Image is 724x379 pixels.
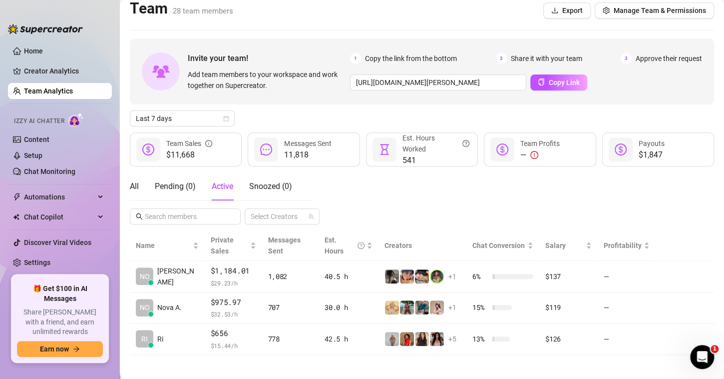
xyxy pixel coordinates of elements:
span: question-circle [462,132,469,154]
span: $ 32.53 /h [211,309,256,319]
span: $975.97 [211,296,256,308]
img: jadesummersss [430,269,444,283]
span: dollar-circle [142,143,154,155]
a: Discover Viral Videos [24,238,91,246]
div: — [520,149,560,161]
img: AI Chatter [68,112,84,127]
span: 1 [350,53,361,64]
div: 40.5 h [325,271,372,282]
span: 🎁 Get $100 in AI Messages [17,284,103,303]
span: 3 [621,53,632,64]
span: Share it with your team [511,53,582,64]
span: $11,668 [166,149,212,161]
span: 28 team members [173,6,233,15]
div: All [130,180,139,192]
span: NO [140,271,150,282]
span: 6 % [472,271,488,282]
img: Eavnc [415,300,429,314]
span: Nova A. [157,302,182,313]
div: $119 [545,302,592,313]
span: copy [538,78,545,85]
button: Earn nowarrow-right [17,341,103,357]
div: 707 [268,302,313,313]
span: question-circle [358,234,364,256]
span: dollar-circle [496,143,508,155]
span: Invite your team! [188,52,350,64]
a: Team Analytics [24,87,73,95]
span: search [136,213,143,220]
span: exclamation-circle [530,151,538,159]
img: Harley [415,269,429,283]
a: Content [24,135,49,143]
span: NO [140,302,150,313]
span: Snoozed ( 0 ) [249,181,292,191]
img: Libby [400,300,414,314]
a: Settings [24,258,50,266]
span: Izzy AI Chatter [14,116,64,126]
img: Barbi [385,332,399,346]
span: Payouts [639,139,665,147]
span: Chat Conversion [472,241,525,249]
span: Approve their request [636,53,702,64]
div: 1,082 [268,271,313,282]
span: $ 15.44 /h [211,340,256,350]
span: Copy the link from the bottom [365,53,457,64]
span: Messages Sent [284,139,331,147]
span: 2 [496,53,507,64]
span: download [551,7,558,14]
a: Home [24,47,43,55]
div: $137 [545,271,592,282]
span: Team Profits [520,139,560,147]
span: hourglass [378,143,390,155]
td: — [598,292,656,324]
span: message [260,143,272,155]
span: Last 7 days [136,111,229,126]
th: Name [130,230,205,261]
button: Export [543,2,591,18]
span: thunderbolt [13,193,21,201]
span: Share [PERSON_NAME] with a friend, and earn unlimited rewards [17,307,103,337]
div: Pending ( 0 ) [155,180,196,192]
a: Creator Analytics [24,63,104,79]
img: anaxmei [430,300,444,314]
span: [PERSON_NAME] [157,265,199,287]
span: Name [136,240,191,251]
span: $1,847 [639,149,665,161]
span: $ 29.23 /h [211,278,256,288]
span: Profitability [604,241,642,249]
span: Earn now [40,345,69,353]
span: 13 % [472,333,488,344]
span: Automations [24,189,95,205]
img: diandradelgado [415,332,429,346]
span: setting [603,7,610,14]
button: Manage Team & Permissions [595,2,714,18]
img: daiisyjane [385,269,399,283]
th: Creators [378,230,466,261]
span: info-circle [205,138,212,149]
iframe: Intercom live chat [690,345,714,369]
button: Copy Link [530,74,587,90]
span: arrow-right [73,345,80,352]
div: Est. Hours [325,234,364,256]
span: + 1 [448,271,456,282]
span: Ri [157,333,163,344]
span: Salary [545,241,566,249]
span: 1 [711,345,719,353]
img: empress.venus [430,332,444,346]
span: $656 [211,327,256,339]
span: $1,184.01 [211,265,256,277]
span: + 5 [448,333,456,344]
span: team [308,213,314,219]
div: 778 [268,333,313,344]
span: Copy Link [549,78,580,86]
span: dollar-circle [615,143,627,155]
span: Add team members to your workspace and work together on Supercreator. [188,69,346,91]
input: Search members [145,211,227,222]
span: Chat Copilot [24,209,95,225]
div: Team Sales [166,138,212,149]
a: Chat Monitoring [24,167,75,175]
span: 15 % [472,302,488,313]
div: 42.5 h [325,333,372,344]
div: Est. Hours Worked [402,132,469,154]
a: Setup [24,151,42,159]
